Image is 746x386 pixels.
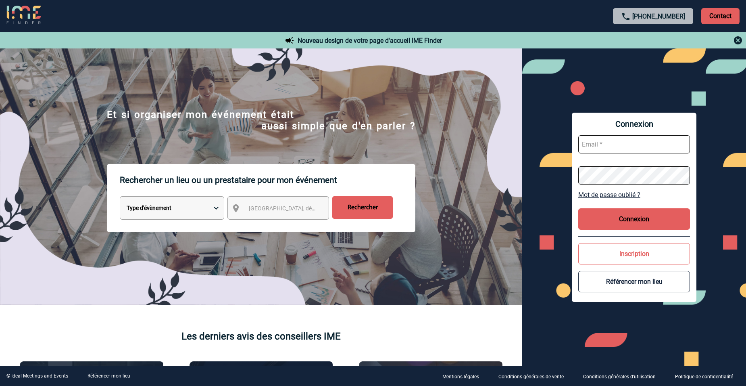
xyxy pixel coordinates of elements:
button: Inscription [578,243,690,264]
span: [GEOGRAPHIC_DATA], département, région... [249,205,361,212]
a: Politique de confidentialité [669,372,746,380]
a: Mentions légales [436,372,492,380]
a: [PHONE_NUMBER] [632,13,685,20]
p: Politique de confidentialité [675,374,733,380]
span: Connexion [578,119,690,129]
p: Mentions légales [442,374,479,380]
a: Mot de passe oublié ? [578,191,690,199]
a: Conditions générales de vente [492,372,577,380]
button: Connexion [578,208,690,230]
input: Rechercher [332,196,393,219]
p: Contact [701,8,740,24]
img: call-24-px.png [621,12,631,21]
input: Email * [578,135,690,153]
p: Conditions générales de vente [498,374,564,380]
button: Référencer mon lieu [578,271,690,292]
div: © Ideal Meetings and Events [6,373,68,379]
p: Rechercher un lieu ou un prestataire pour mon événement [120,164,415,196]
p: Conditions générales d'utilisation [583,374,656,380]
a: Référencer mon lieu [88,373,130,379]
a: Conditions générales d'utilisation [577,372,669,380]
